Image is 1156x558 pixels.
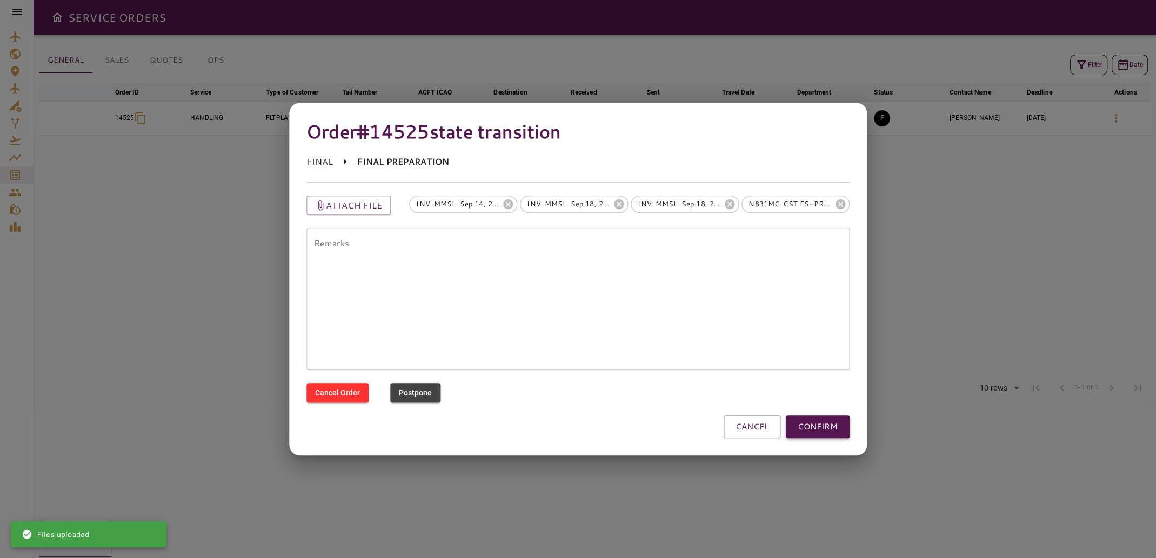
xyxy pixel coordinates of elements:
div: INV_MMSL_Sep 18, 2025 FUEL.pdf [520,196,628,213]
p: FINAL PREPARATION [357,156,450,169]
span: INV_MMSL_Sep 18, 2025.pdf [631,199,727,209]
span: N831MC_CST FS-PRFT-WKS-04.xlsx [742,199,838,209]
span: INV_MMSL_Sep 14, 2025.pdf [410,199,505,209]
button: CANCEL [724,415,780,438]
button: Attach file [306,196,391,215]
button: Cancel Order [306,383,369,403]
div: INV_MMSL_Sep 18, 2025.pdf [631,196,739,213]
button: CONFIRM [786,415,850,438]
button: Postpone [390,383,440,403]
div: N831MC_CST FS-PRFT-WKS-04.xlsx [741,196,850,213]
div: Files uploaded [22,525,89,544]
p: FINAL [306,156,333,169]
p: Attach file [326,199,383,212]
div: INV_MMSL_Sep 14, 2025.pdf [409,196,517,213]
h4: Order #14525 state transition [306,120,850,143]
span: INV_MMSL_Sep 18, 2025 FUEL.pdf [520,199,616,209]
